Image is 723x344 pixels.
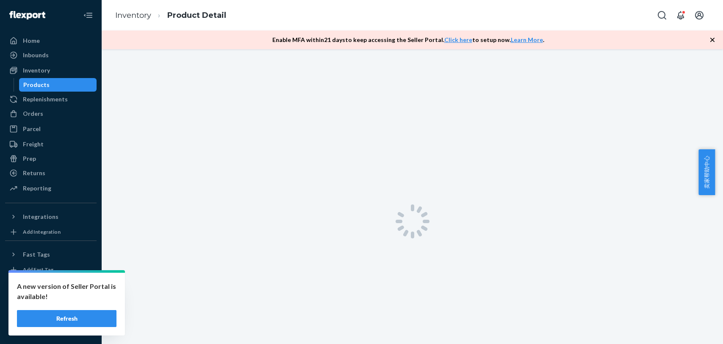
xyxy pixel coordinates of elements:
[5,137,97,151] a: Freight
[511,36,543,43] a: Learn More
[5,278,97,292] a: Settings
[17,310,116,327] button: Refresh
[17,281,116,302] p: A new version of Seller Portal is available!
[5,182,97,195] a: Reporting
[23,125,41,133] div: Parcel
[5,307,97,321] a: Help Center
[5,122,97,136] a: Parcel
[23,250,50,259] div: Fast Tags
[23,109,43,118] div: Orders
[23,81,50,89] div: Products
[5,152,97,165] a: Prep
[23,169,45,177] div: Returns
[272,36,544,44] p: Enable MFA within 21 days to keep accessing the Seller Portal. to setup now. .
[19,78,97,92] a: Products
[167,11,226,20] a: Product Detail
[5,48,97,62] a: Inbounds
[23,51,49,59] div: Inbounds
[5,227,97,237] a: Add Integration
[23,66,50,75] div: Inventory
[5,64,97,77] a: Inventory
[23,154,36,163] div: Prep
[691,7,708,24] button: Open account menu
[115,11,151,20] a: Inventory
[9,11,45,20] img: Flexport logo
[672,7,689,24] button: Open notifications
[5,166,97,180] a: Returns
[654,7,670,24] button: Open Search Box
[5,265,97,275] a: Add Fast Tag
[80,7,97,24] button: Close Navigation
[23,213,58,221] div: Integrations
[23,95,68,103] div: Replenishments
[5,210,97,224] button: Integrations
[698,149,715,195] button: 卖家帮助中心
[23,36,40,45] div: Home
[5,107,97,120] a: Orders
[5,92,97,106] a: Replenishments
[5,248,97,261] button: Fast Tags
[108,3,233,28] ol: breadcrumbs
[23,228,61,235] div: Add Integration
[23,184,51,193] div: Reporting
[5,293,97,306] a: Talk to Support
[23,266,53,273] div: Add Fast Tag
[5,322,97,335] button: Give Feedback
[5,34,97,48] a: Home
[23,140,44,148] div: Freight
[444,36,472,43] a: Click here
